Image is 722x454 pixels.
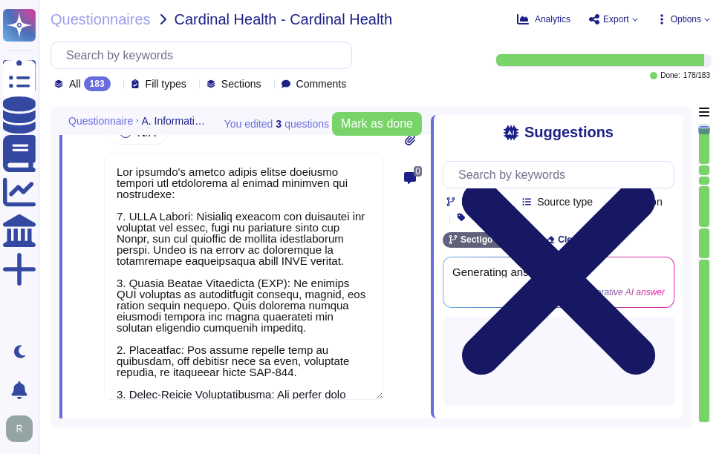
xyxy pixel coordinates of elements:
[221,79,261,89] span: Sections
[175,12,392,27] span: Cardinal Health - Cardinal Health
[68,116,133,126] span: Questionnaire
[451,162,674,188] input: Search by keywords
[414,166,422,177] span: 0
[683,72,710,79] span: 178 / 183
[3,412,43,445] button: user
[51,12,151,27] span: Questionnaires
[104,410,167,440] button: Undo
[603,15,629,24] span: Export
[671,15,701,24] span: Options
[258,410,368,440] button: Save as template
[141,116,205,126] span: A. Information Security Organization &amp; Policies
[660,72,680,79] span: Done:
[84,76,111,91] div: 183
[341,118,413,130] span: Mark as done
[69,79,81,89] span: All
[535,15,570,24] span: Analytics
[332,112,422,136] button: Mark as done
[146,79,186,89] span: Fill types
[6,415,33,442] img: user
[296,79,347,89] span: Comments
[59,42,351,68] input: Search by keywords
[517,13,570,25] button: Analytics
[104,154,383,400] textarea: Lor ipsumdo's ametco adipis elitse doeiusmo tempori utl etdolorema al enimad minimven qui nostrud...
[276,119,282,129] b: 3
[224,119,329,129] span: You edited question s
